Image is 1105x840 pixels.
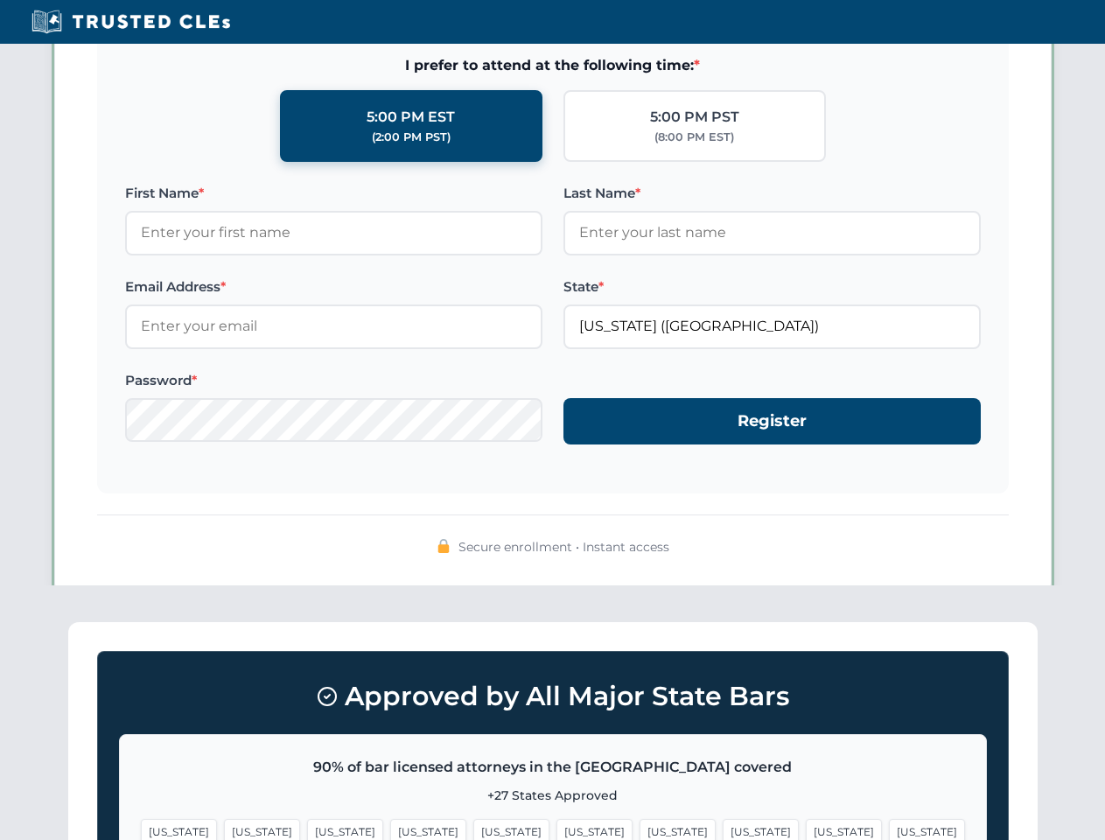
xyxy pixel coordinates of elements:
[141,756,965,779] p: 90% of bar licensed attorneys in the [GEOGRAPHIC_DATA] covered
[125,211,542,255] input: Enter your first name
[458,537,669,556] span: Secure enrollment • Instant access
[563,211,981,255] input: Enter your last name
[125,276,542,297] label: Email Address
[119,673,987,720] h3: Approved by All Major State Bars
[125,183,542,204] label: First Name
[125,54,981,77] span: I prefer to attend at the following time:
[563,398,981,444] button: Register
[141,786,965,805] p: +27 States Approved
[563,304,981,348] input: Florida (FL)
[563,183,981,204] label: Last Name
[650,106,739,129] div: 5:00 PM PST
[372,129,451,146] div: (2:00 PM PST)
[26,9,235,35] img: Trusted CLEs
[125,304,542,348] input: Enter your email
[563,276,981,297] label: State
[437,539,451,553] img: 🔒
[125,370,542,391] label: Password
[367,106,455,129] div: 5:00 PM EST
[654,129,734,146] div: (8:00 PM EST)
